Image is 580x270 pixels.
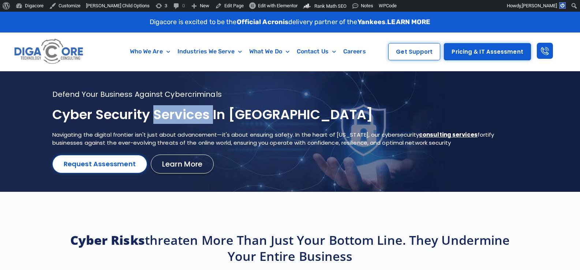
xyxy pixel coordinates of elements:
a: Request Assessment [52,155,147,173]
span: Learn More [162,160,202,168]
p: Digacore is excited to be the delivery partner of the . [150,17,431,27]
h1: Cyber Security services in [GEOGRAPHIC_DATA] [52,106,510,123]
p: Navigating the digital frontier isn't just about advancement—it's about ensuring safety. In the h... [52,131,510,147]
a: consulting services [419,131,478,138]
strong: Official Acronis [237,18,289,26]
span: [PERSON_NAME] [522,3,557,8]
span: Get Support [396,49,433,54]
strong: Cyber risks [70,232,145,248]
h2: Defend your business against cybercriminals [52,90,510,99]
a: What We Do [246,43,293,60]
a: Learn More [151,155,214,174]
strong: Yankees [358,18,386,26]
a: Who We Are [126,43,174,60]
h2: threaten more than just your bottom line. They undermine your entire business [56,232,524,264]
a: LEARN MORE [387,18,430,26]
span: Rank Math SEO [314,3,347,9]
span: Pricing & IT Assessment [452,49,523,54]
a: Contact Us [293,43,340,60]
span: Edit with Elementor [258,3,298,8]
nav: Menu [116,43,380,60]
img: Digacore logo 1 [12,36,86,67]
a: Careers [340,43,370,60]
a: Industries We Serve [174,43,246,60]
a: Pricing & IT Assessment [444,43,531,60]
a: Get Support [388,43,440,60]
